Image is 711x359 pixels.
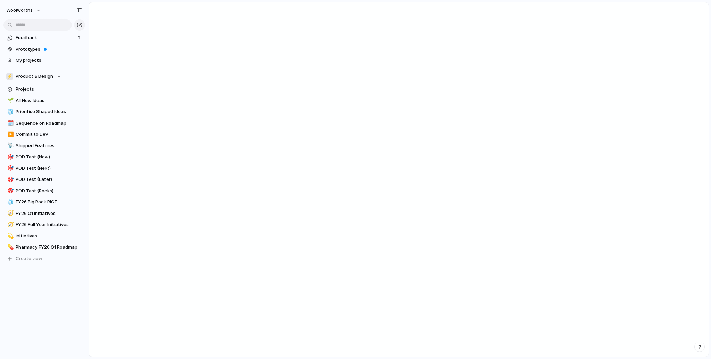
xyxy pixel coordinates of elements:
[3,163,85,174] a: 🎯POD Test (Next)
[16,57,83,64] span: My projects
[7,164,12,172] div: 🎯
[6,97,13,104] button: 🌱
[16,120,83,127] span: Sequence on Roadmap
[16,73,53,80] span: Product & Design
[3,197,85,207] a: 🧊FY26 Big Rock RICE
[16,131,83,138] span: Commit to Dev
[7,119,12,127] div: 🗓️
[7,108,12,116] div: 🧊
[6,142,13,149] button: 📡
[6,221,13,228] button: 🧭
[16,233,83,240] span: initiatives
[6,187,13,194] button: 🎯
[3,219,85,230] a: 🧭FY26 Full Year Initiatives
[3,174,85,185] a: 🎯POD Test (Later)
[6,176,13,183] button: 🎯
[16,142,83,149] span: Shipped Features
[3,55,85,66] a: My projects
[16,187,83,194] span: POD Test (Rocks)
[16,108,83,115] span: Prioritise Shaped Ideas
[16,221,83,228] span: FY26 Full Year Initiatives
[3,33,85,43] a: Feedback1
[3,118,85,128] a: 🗓️Sequence on Roadmap
[7,97,12,105] div: 🌱
[3,186,85,196] a: 🎯POD Test (Rocks)
[3,242,85,252] a: 💊Pharmacy FY26 Q1 Roadmap
[6,244,13,251] button: 💊
[7,221,12,229] div: 🧭
[3,95,85,106] a: 🌱All New Ideas
[16,255,42,262] span: Create view
[7,176,12,184] div: 🎯
[7,209,12,217] div: 🧭
[3,129,85,140] a: ▶️Commit to Dev
[6,233,13,240] button: 💫
[6,199,13,206] button: 🧊
[16,244,83,251] span: Pharmacy FY26 Q1 Roadmap
[16,153,83,160] span: POD Test (Now)
[3,231,85,241] a: 💫initiatives
[3,141,85,151] a: 📡Shipped Features
[3,208,85,219] a: 🧭FY26 Q1 Initiatives
[6,108,13,115] button: 🧊
[16,210,83,217] span: FY26 Q1 Initiatives
[78,34,82,41] span: 1
[7,232,12,240] div: 💫
[16,34,76,41] span: Feedback
[3,107,85,117] a: 🧊Prioritise Shaped Ideas
[16,97,83,104] span: All New Ideas
[6,120,13,127] button: 🗓️
[6,210,13,217] button: 🧭
[7,243,12,251] div: 💊
[6,165,13,172] button: 🎯
[3,44,85,55] a: Prototypes
[16,199,83,206] span: FY26 Big Rock RICE
[7,153,12,161] div: 🎯
[16,165,83,172] span: POD Test (Next)
[16,46,83,53] span: Prototypes
[3,152,85,162] a: 🎯POD Test (Now)
[3,5,45,16] button: woolworths
[6,153,13,160] button: 🎯
[6,7,33,14] span: woolworths
[16,176,83,183] span: POD Test (Later)
[16,86,83,93] span: Projects
[3,253,85,264] button: Create view
[7,187,12,195] div: 🎯
[6,73,13,80] div: ⚡
[7,198,12,206] div: 🧊
[3,71,85,82] button: ⚡Product & Design
[3,84,85,94] a: Projects
[6,131,13,138] button: ▶️
[7,131,12,139] div: ▶️
[7,142,12,150] div: 📡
